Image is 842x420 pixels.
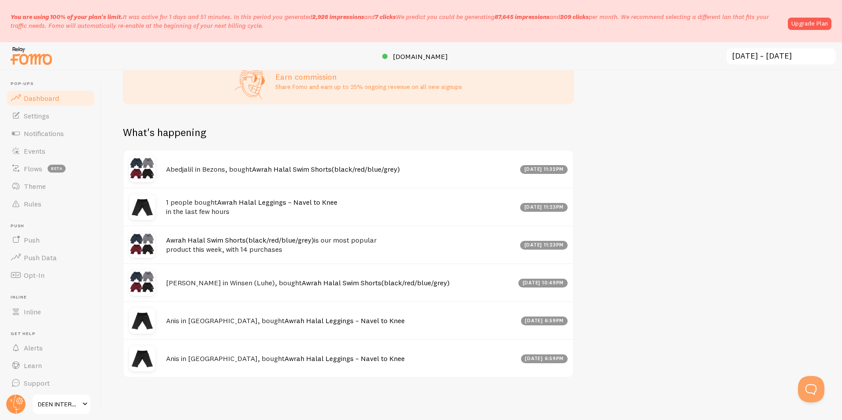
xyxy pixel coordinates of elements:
[24,199,41,208] span: Rules
[5,374,96,392] a: Support
[5,125,96,142] a: Notifications
[5,303,96,321] a: Inline
[284,354,405,363] a: Awrah Halal Leggings – Navel to Knee
[9,44,53,67] img: fomo-relay-logo-orange.svg
[5,89,96,107] a: Dashboard
[24,129,64,138] span: Notifications
[284,316,405,325] a: Awrah Halal Leggings – Navel to Knee
[275,72,462,82] h3: Earn commission
[24,271,44,280] span: Opt-In
[24,111,49,120] span: Settings
[166,278,513,287] h4: [PERSON_NAME] in Winsen (Luhe), bought
[24,307,41,316] span: Inline
[5,357,96,374] a: Learn
[495,13,589,21] span: and
[11,13,123,21] span: You are using 100% of your plan's limit.
[5,142,96,160] a: Events
[375,13,396,21] b: 7 clicks
[302,278,450,287] a: Awrah Halal Swim Shorts(black/red/blue/grey)
[32,394,91,415] a: DEEN INTERNATIONAL
[24,182,46,191] span: Theme
[11,331,96,337] span: Get Help
[166,198,515,216] h4: 1 people bought in the last few hours
[5,339,96,357] a: Alerts
[38,399,80,409] span: DEEN INTERNATIONAL
[166,236,515,254] h4: is our most popular product this week, with 14 purchases
[5,249,96,266] a: Push Data
[123,125,206,139] h2: What's happening
[11,223,96,229] span: Push
[24,147,45,155] span: Events
[788,18,831,30] a: Upgrade Plan
[520,203,568,212] div: [DATE] 11:23pm
[24,164,42,173] span: Flows
[5,231,96,249] a: Push
[24,379,50,387] span: Support
[24,236,40,244] span: Push
[11,12,783,30] p: It was active for 1 days and 51 minutes. In this period you generated We predict you could be gen...
[5,160,96,177] a: Flows beta
[495,13,550,21] b: 87,645 impressions
[521,354,568,363] div: [DATE] 6:59pm
[312,13,364,21] b: 2,928 impressions
[166,316,516,325] h4: Anis in [GEOGRAPHIC_DATA], bought
[24,94,59,103] span: Dashboard
[5,177,96,195] a: Theme
[24,361,42,370] span: Learn
[518,279,568,287] div: [DATE] 10:49pm
[5,266,96,284] a: Opt-In
[11,81,96,87] span: Pop-ups
[166,354,516,363] h4: Anis in [GEOGRAPHIC_DATA], bought
[520,165,568,174] div: [DATE] 11:32pm
[520,241,568,250] div: [DATE] 11:23pm
[24,343,43,352] span: Alerts
[5,107,96,125] a: Settings
[11,295,96,300] span: Inline
[312,13,396,21] span: and
[252,165,400,173] a: Awrah Halal Swim Shorts(black/red/blue/grey)
[24,253,57,262] span: Push Data
[217,198,337,206] a: Awrah Halal Leggings – Navel to Knee
[521,317,568,325] div: [DATE] 6:59pm
[166,165,515,174] h4: Abedjalil in Bezons, bought
[5,195,96,213] a: Rules
[48,165,66,173] span: beta
[166,236,314,244] a: Awrah Halal Swim Shorts(black/red/blue/grey)
[275,82,462,91] p: Share Fomo and earn up to 25% ongoing revenue on all new signups
[798,376,824,402] iframe: Help Scout Beacon - Open
[560,13,589,21] b: 209 clicks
